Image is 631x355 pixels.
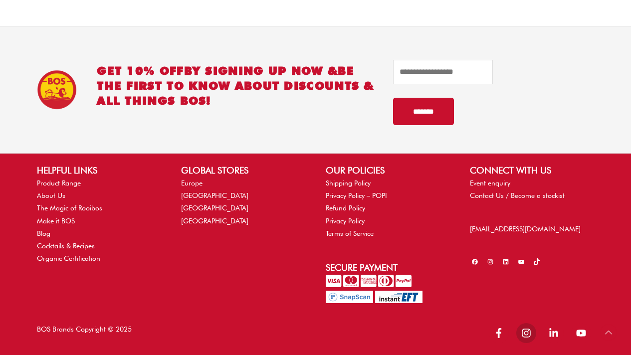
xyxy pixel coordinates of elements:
a: [EMAIL_ADDRESS][DOMAIN_NAME] [470,225,581,233]
a: Product Range [37,179,81,187]
h2: GET 10% OFF be the first to know about discounts & all things BOS! [97,63,383,108]
a: instagram [516,323,542,343]
nav: OUR POLICIES [326,177,450,240]
a: The Magic of Rooibos [37,204,102,212]
img: Pay with SnapScan [326,291,373,303]
a: Privacy Policy – POPI [326,191,387,199]
h2: GLOBAL STORES [181,164,305,177]
a: Refund Policy [326,204,365,212]
a: Terms of Service [326,229,374,237]
a: Organic Certification [37,254,100,262]
a: Europe [181,179,203,187]
nav: CONNECT WITH US [470,177,594,202]
nav: HELPFUL LINKS [37,177,161,265]
a: Cocktails & Recipes [37,242,95,250]
a: Shipping Policy [326,179,371,187]
a: youtube [571,323,594,343]
img: Pay with InstantEFT [375,291,422,303]
a: linkedin-in [544,323,569,343]
a: About Us [37,191,65,199]
nav: GLOBAL STORES [181,177,305,227]
a: [GEOGRAPHIC_DATA] [181,191,248,199]
h2: HELPFUL LINKS [37,164,161,177]
h2: Secure Payment [326,261,450,274]
a: Privacy Policy [326,217,365,225]
a: Blog [37,229,50,237]
span: BY SIGNING UP NOW & [184,64,338,77]
a: Contact Us / Become a stockist [470,191,565,199]
a: [GEOGRAPHIC_DATA] [181,217,248,225]
img: BOS Ice Tea [37,70,77,110]
a: Make it BOS [37,217,75,225]
a: facebook-f [489,323,514,343]
h2: CONNECT WITH US [470,164,594,177]
div: BOS Brands Copyright © 2025 [27,323,316,345]
h2: OUR POLICIES [326,164,450,177]
a: [GEOGRAPHIC_DATA] [181,204,248,212]
a: Event enquiry [470,179,510,187]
